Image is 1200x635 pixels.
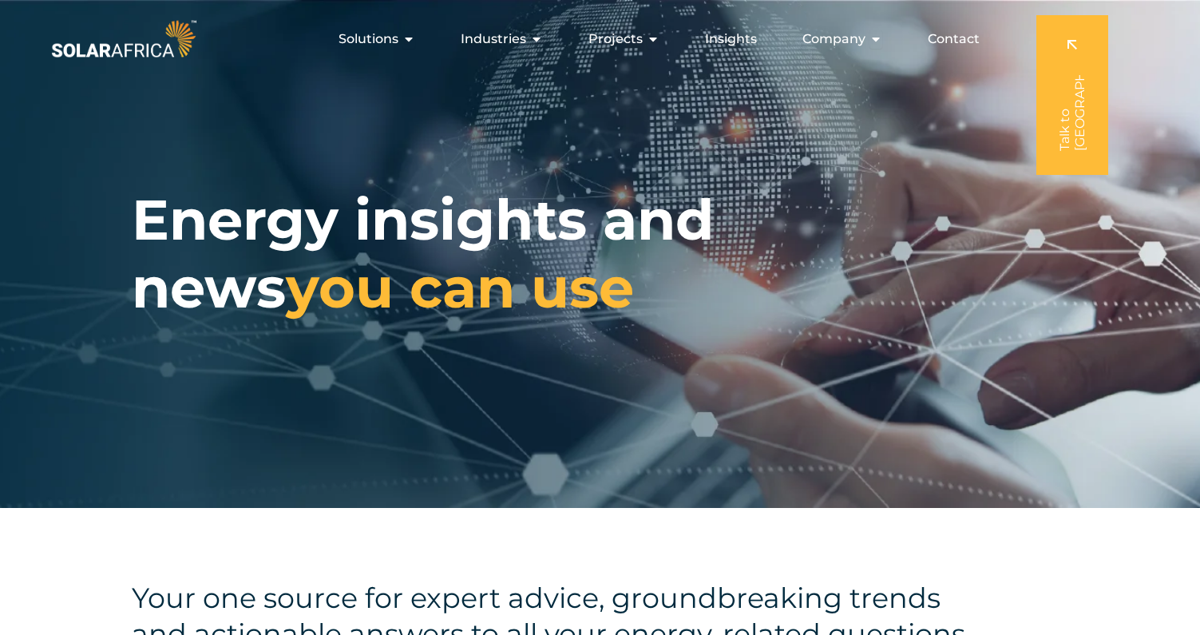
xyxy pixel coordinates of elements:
span: Industries [461,30,526,49]
span: you can use [286,253,634,322]
a: Contact [928,30,980,49]
nav: Menu [200,23,992,55]
span: Projects [588,30,643,49]
span: Company [802,30,865,49]
span: Solutions [339,30,398,49]
h1: Energy insights and news [132,186,890,322]
a: Insights [705,30,757,49]
div: Menu Toggle [200,23,992,55]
